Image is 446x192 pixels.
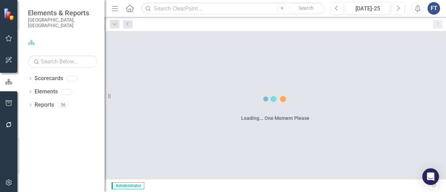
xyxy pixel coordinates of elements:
span: Search [299,5,314,11]
div: 36 [57,102,69,108]
input: Search ClearPoint... [141,2,325,15]
small: [GEOGRAPHIC_DATA], [GEOGRAPHIC_DATA] [28,17,98,29]
img: ClearPoint Strategy [3,8,16,20]
button: FT [428,2,440,15]
a: Reports [34,101,54,109]
span: Administrator [111,182,144,189]
input: Search Below... [28,55,98,68]
div: [DATE]-25 [348,5,387,13]
button: Search [289,3,323,13]
a: Scorecards [34,75,63,83]
button: [DATE]-25 [345,2,390,15]
a: Elements [34,88,58,96]
div: Open Intercom Messenger [422,168,439,185]
span: Elements & Reports [28,9,98,17]
div: Loading... One Moment Please [241,115,309,122]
